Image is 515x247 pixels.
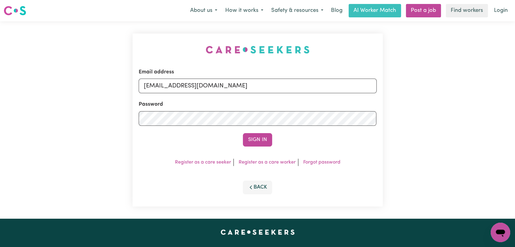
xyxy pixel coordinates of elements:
a: Careseekers logo [4,4,26,18]
a: Login [490,4,511,17]
a: Find workers [446,4,488,17]
a: Forgot password [303,160,340,165]
a: Blog [327,4,346,17]
a: AI Worker Match [349,4,401,17]
a: Post a job [406,4,441,17]
label: Email address [139,68,174,76]
label: Password [139,101,163,108]
button: Back [243,181,272,194]
iframe: Button to launch messaging window [491,223,510,242]
a: Careseekers home page [221,230,295,235]
button: About us [186,4,221,17]
img: Careseekers logo [4,5,26,16]
button: How it works [221,4,267,17]
a: Register as a care seeker [175,160,231,165]
input: Email address [139,79,377,93]
button: Safety & resources [267,4,327,17]
a: Register as a care worker [239,160,296,165]
button: Sign In [243,133,272,146]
